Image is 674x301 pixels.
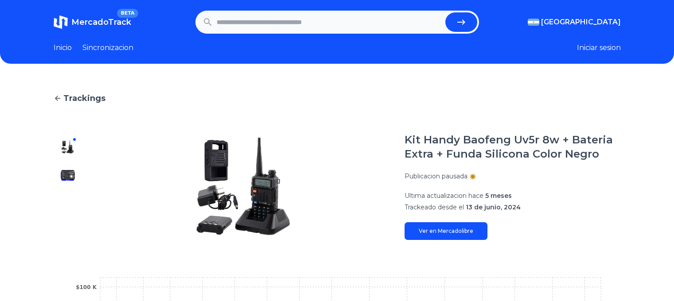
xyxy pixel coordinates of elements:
span: [GEOGRAPHIC_DATA] [541,17,621,27]
span: Trackings [63,92,105,104]
a: MercadoTrackBETA [54,15,131,29]
span: BETA [117,9,138,18]
h1: Kit Handy Baofeng Uv5r 8w + Bateria Extra + Funda Silicona Color Negro [405,133,621,161]
button: [GEOGRAPHIC_DATA] [528,17,621,27]
a: Trackings [54,92,621,104]
span: Ultima actualizacion hace [405,192,483,200]
a: Inicio [54,42,72,53]
a: Sincronizacion [82,42,133,53]
img: Argentina [528,19,539,26]
a: Ver en Mercadolibre [405,222,487,240]
img: Kit Handy Baofeng Uv5r 8w + Bateria Extra + Funda Silicona Color Negro [61,140,75,154]
img: Kit Handy Baofeng Uv5r 8w + Bateria Extra + Funda Silicona Color Negro [61,197,75,211]
tspan: $100 K [76,284,97,290]
span: Trackeado desde el [405,203,464,211]
span: MercadoTrack [71,17,131,27]
img: MercadoTrack [54,15,68,29]
button: Iniciar sesion [577,42,621,53]
img: Kit Handy Baofeng Uv5r 8w + Bateria Extra + Funda Silicona Color Negro [61,168,75,182]
p: Publicacion pausada [405,172,468,181]
img: Kit Handy Baofeng Uv5r 8w + Bateria Extra + Funda Silicona Color Negro [100,133,387,240]
span: 13 de junio, 2024 [466,203,521,211]
span: 5 meses [485,192,512,200]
